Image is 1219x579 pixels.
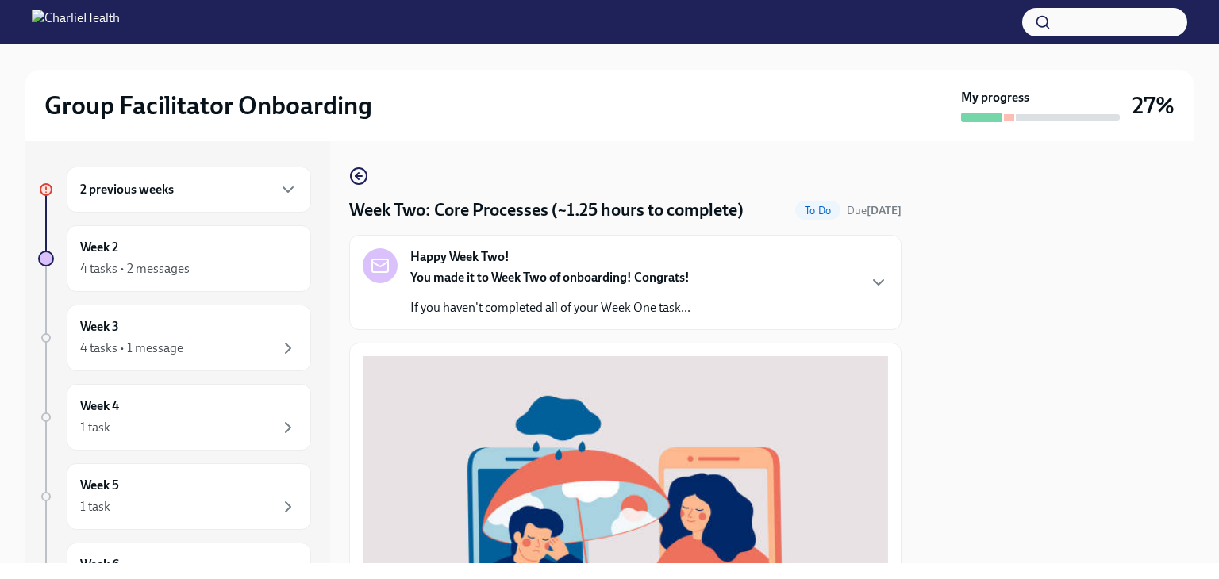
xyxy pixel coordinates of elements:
h6: 2 previous weeks [80,181,174,198]
h2: Group Facilitator Onboarding [44,90,372,121]
h6: Week 2 [80,239,118,256]
h6: Week 5 [80,477,119,494]
a: Week 41 task [38,384,311,451]
h4: Week Two: Core Processes (~1.25 hours to complete) [349,198,744,222]
h6: Week 4 [80,397,119,415]
div: 1 task [80,419,110,436]
a: Week 51 task [38,463,311,530]
span: To Do [795,205,840,217]
span: Due [847,204,902,217]
a: Week 34 tasks • 1 message [38,305,311,371]
strong: [DATE] [867,204,902,217]
strong: Happy Week Two! [410,248,510,266]
img: CharlieHealth [32,10,120,35]
span: September 29th, 2025 10:00 [847,203,902,218]
div: 1 task [80,498,110,516]
div: 4 tasks • 2 messages [80,260,190,278]
h6: Week 6 [80,556,119,573]
p: If you haven't completed all of your Week One task... [410,299,690,316]
h3: 27% [1132,91,1175,120]
h6: Week 3 [80,318,119,336]
div: 4 tasks • 1 message [80,339,183,357]
strong: You made it to Week Two of onboarding! Congrats! [410,270,690,285]
div: 2 previous weeks [67,167,311,213]
strong: My progress [961,89,1029,106]
a: Week 24 tasks • 2 messages [38,225,311,292]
